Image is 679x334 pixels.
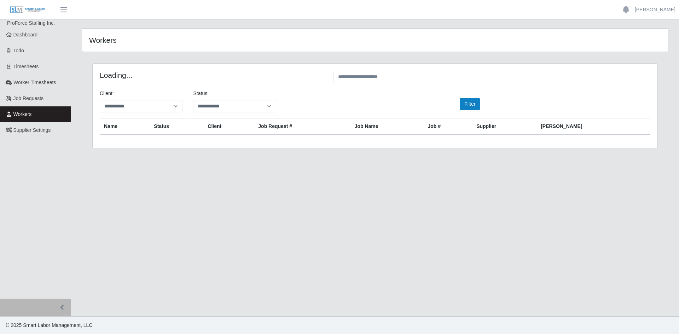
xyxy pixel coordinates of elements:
span: Worker Timesheets [13,80,56,85]
th: [PERSON_NAME] [536,118,650,135]
th: Job Name [350,118,424,135]
img: SLM Logo [10,6,45,14]
span: Todo [13,48,24,53]
th: Status [150,118,203,135]
span: Dashboard [13,32,38,37]
span: Timesheets [13,64,39,69]
th: Client [203,118,254,135]
button: Filter [460,98,480,110]
span: © 2025 Smart Labor Management, LLC [6,322,92,328]
span: Workers [13,111,32,117]
h4: Workers [89,36,321,45]
span: Supplier Settings [13,127,51,133]
h4: Loading... [100,71,323,80]
label: Status: [193,90,209,97]
th: Job # [423,118,472,135]
span: ProForce Staffing Inc. [7,20,55,26]
a: [PERSON_NAME] [635,6,675,13]
label: Client: [100,90,114,97]
th: Name [100,118,150,135]
th: Job Request # [254,118,350,135]
span: Job Requests [13,95,44,101]
th: Supplier [472,118,536,135]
